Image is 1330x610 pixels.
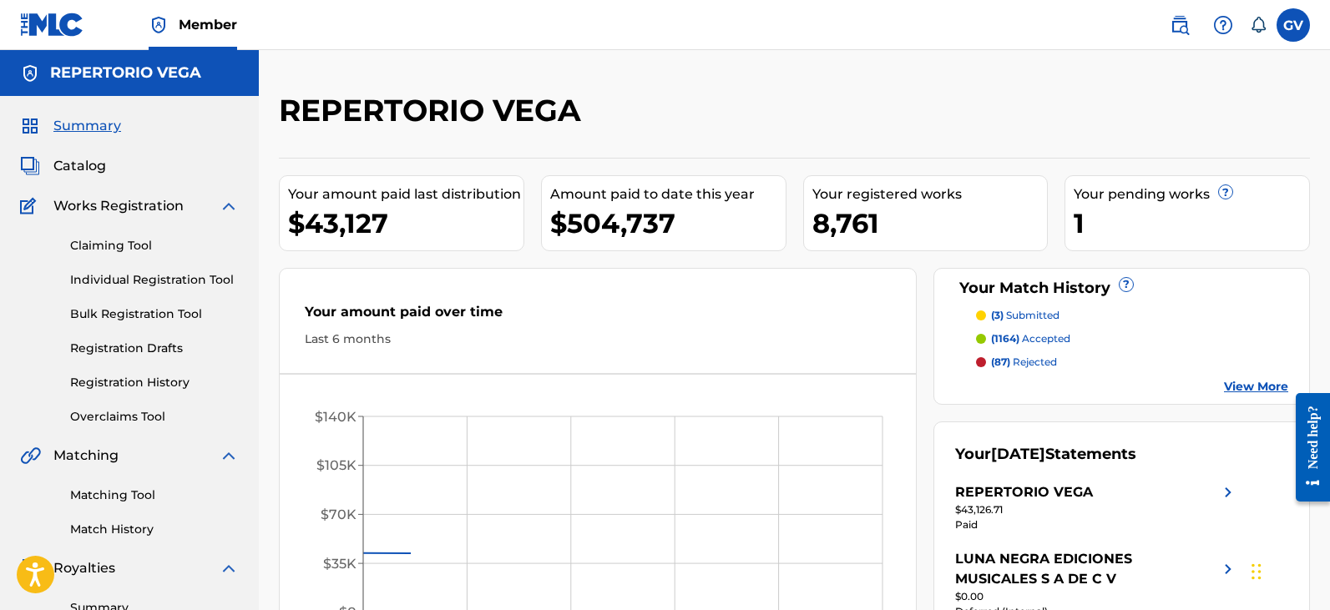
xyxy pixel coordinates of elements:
div: Help [1206,8,1240,42]
a: SummarySummary [20,116,121,136]
span: Member [179,15,237,34]
img: Matching [20,446,41,466]
div: 1 [1074,204,1309,242]
img: expand [219,446,239,466]
img: MLC Logo [20,13,84,37]
iframe: Resource Center [1283,380,1330,514]
div: Your pending works [1074,184,1309,204]
span: (3) [991,309,1004,321]
iframe: Chat Widget [1247,530,1330,610]
span: Summary [53,116,121,136]
span: (1164) [991,332,1019,345]
span: Royalties [53,558,115,578]
div: Your amount paid last distribution [288,184,523,204]
a: Claiming Tool [70,237,239,255]
div: $0.00 [955,589,1238,604]
a: Public Search [1163,8,1196,42]
span: Catalog [53,156,106,176]
img: Catalog [20,156,40,176]
img: search [1170,15,1190,35]
div: Paid [955,517,1238,532]
a: (3) submitted [976,308,1288,323]
a: Individual Registration Tool [70,271,239,289]
div: User Menu [1277,8,1310,42]
div: Your registered works [812,184,1048,204]
div: REPERTORIO VEGA [955,482,1093,502]
span: ? [1120,278,1133,291]
img: Summary [20,116,40,136]
img: Works Registration [20,196,42,216]
tspan: $35K [323,556,357,572]
a: Bulk Registration Tool [70,305,239,323]
div: $43,127 [288,204,523,242]
div: Widget de chat [1247,530,1330,610]
img: Accounts [20,63,40,83]
img: expand [219,196,239,216]
span: Matching [53,446,119,466]
span: (87) [991,355,1010,368]
tspan: $105K [316,457,357,473]
div: Arrastrar [1252,547,1262,597]
span: Works Registration [53,196,184,216]
a: REPERTORIO VEGAright chevron icon$43,126.71Paid [955,482,1238,532]
div: 8,761 [812,204,1048,242]
img: right chevron icon [1218,549,1238,589]
img: Royalties [20,558,40,578]
a: (1164) accepted [976,331,1288,346]
a: Match History [70,521,239,538]
p: accepted [991,331,1070,346]
img: Top Rightsholder [149,15,169,35]
a: Registration Drafts [70,340,239,357]
img: expand [219,558,239,578]
span: [DATE] [991,445,1045,463]
tspan: $70K [321,507,357,522]
a: (87) rejected [976,355,1288,370]
div: Your amount paid over time [305,302,891,330]
a: Matching Tool [70,486,239,504]
span: ? [1219,185,1232,199]
p: submitted [991,308,1059,323]
div: Amount paid to date this year [550,184,786,204]
a: Registration History [70,374,239,391]
p: rejected [991,355,1057,370]
div: Your Statements [955,443,1136,466]
a: View More [1224,378,1288,396]
div: $504,737 [550,204,786,242]
img: help [1213,15,1233,35]
div: LUNA NEGRA EDICIONES MUSICALES S A DE C V [955,549,1218,589]
div: Your Match History [955,277,1288,300]
div: Last 6 months [305,330,891,348]
h5: REPERTORIO VEGA [50,63,201,83]
h2: REPERTORIO VEGA [279,92,589,129]
a: CatalogCatalog [20,156,106,176]
a: Overclaims Tool [70,408,239,426]
tspan: $140K [315,409,357,425]
div: $43,126.71 [955,502,1238,517]
div: Notifications [1250,17,1267,33]
img: right chevron icon [1218,482,1238,502]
